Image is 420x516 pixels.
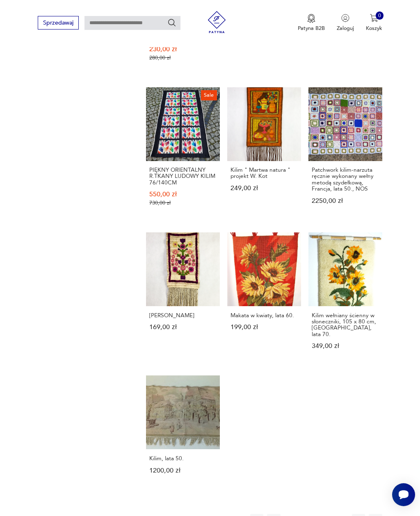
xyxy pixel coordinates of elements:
[146,87,220,221] a: SalePIĘKNY ORIENTALNY R.TKANY LUDOWY KILIM 76/140CMPIĘKNY ORIENTALNY R.TKANY LUDOWY KILIM 76/140C...
[149,55,217,61] p: 280,00 zł
[312,312,379,337] h3: Kilim wełniany ścienny w słoneczniki, 105 x 80 cm, [GEOGRAPHIC_DATA], lata 70.
[149,324,217,330] p: 169,00 zł
[298,25,325,32] p: Patyna B2B
[231,185,298,191] p: 249,00 zł
[312,167,379,192] h3: Patchwork kilim-narzuta ręcznie wykonany wełny metodą szydełkową, Francja, lata 50., NOS
[38,16,78,30] button: Sprzedawaj
[312,343,379,349] p: 349,00 zł
[203,11,231,33] img: Patyna - sklep z meblami i dekoracjami vintage
[231,312,298,318] h3: Makata w kwiaty, lata 60.
[337,25,354,32] p: Zaloguj
[38,21,78,26] a: Sprzedawaj
[366,14,382,32] button: 0Koszyk
[149,191,217,198] p: 550,00 zł
[366,25,382,32] p: Koszyk
[149,167,217,186] h3: PIĘKNY ORIENTALNY R.TKANY LUDOWY KILIM 76/140CM
[231,324,298,330] p: 199,00 zł
[337,14,354,32] button: Zaloguj
[146,375,220,488] a: Kilim, lata 50.Kilim, lata 50.1200,00 zł
[341,14,349,22] img: Ikonka użytkownika
[146,232,220,364] a: Kilim kwiatowy[PERSON_NAME]169,00 zł
[298,14,325,32] a: Ikona medaluPatyna B2B
[149,312,217,318] h3: [PERSON_NAME]
[308,87,382,221] a: Patchwork kilim-narzuta ręcznie wykonany wełny metodą szydełkową, Francja, lata 50., NOSPatchwork...
[167,18,176,27] button: Szukaj
[376,11,384,20] div: 0
[308,232,382,364] a: Kilim wełniany ścienny w słoneczniki, 105 x 80 cm, Niemcy, lata 70.Kilim wełniany ścienny w słone...
[227,87,301,221] a: Kilim " Martwa natura " projekt W. KotKilim " Martwa natura " projekt W. Kot249,00 zł
[370,14,378,22] img: Ikona koszyka
[307,14,315,23] img: Ikona medalu
[149,46,217,52] p: 230,00 zł
[149,468,217,474] p: 1200,00 zł
[392,483,415,506] iframe: Smartsupp widget button
[149,455,217,461] h3: Kilim, lata 50.
[231,167,298,180] h3: Kilim " Martwa natura " projekt W. Kot
[149,200,217,206] p: 730,00 zł
[298,14,325,32] button: Patyna B2B
[312,198,379,204] p: 2250,00 zł
[227,232,301,364] a: Makata w kwiaty, lata 60.Makata w kwiaty, lata 60.199,00 zł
